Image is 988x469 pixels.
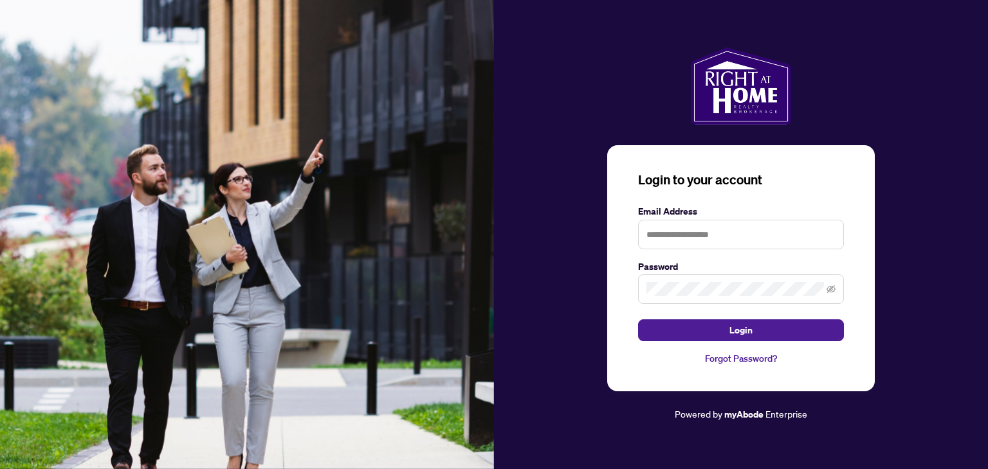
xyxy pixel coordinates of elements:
[827,285,836,294] span: eye-invisible
[638,204,844,218] label: Email Address
[638,171,844,189] h3: Login to your account
[729,320,753,341] span: Login
[675,408,722,420] span: Powered by
[638,260,844,274] label: Password
[638,351,844,366] a: Forgot Password?
[765,408,807,420] span: Enterprise
[638,319,844,341] button: Login
[691,48,791,125] img: ma-logo
[724,407,764,421] a: myAbode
